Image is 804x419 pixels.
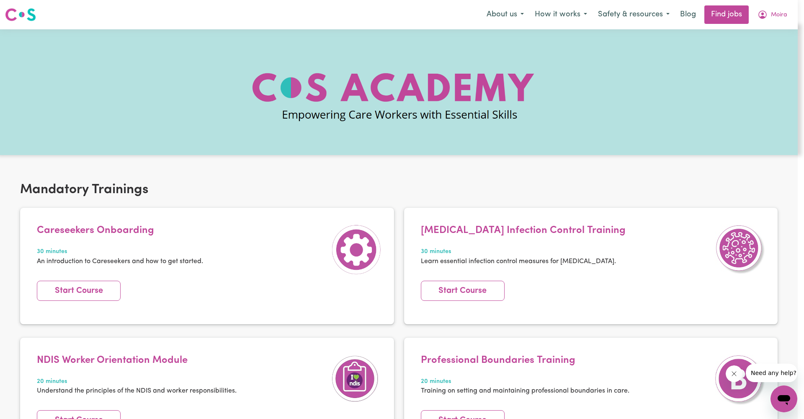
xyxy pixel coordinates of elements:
img: Careseekers logo [5,7,36,22]
a: Careseekers logo [5,5,36,24]
span: 20 minutes [37,377,237,386]
iframe: Close message [726,365,742,382]
p: Understand the principles of the NDIS and worker responsibilities. [37,386,237,396]
button: How it works [529,6,593,23]
span: Moira [771,10,787,20]
a: Find jobs [704,5,749,24]
button: My Account [752,6,793,23]
p: Learn essential infection control measures for [MEDICAL_DATA]. [421,256,626,266]
p: An introduction to Careseekers and how to get started. [37,256,203,266]
span: 30 minutes [37,247,203,256]
iframe: Button to launch messaging window [770,385,797,412]
button: Safety & resources [593,6,675,23]
h4: [MEDICAL_DATA] Infection Control Training [421,225,626,237]
h4: Careseekers Onboarding [37,225,203,237]
span: 30 minutes [421,247,626,256]
a: Start Course [421,281,505,301]
h4: NDIS Worker Orientation Module [37,354,237,367]
h4: Professional Boundaries Training [421,354,629,367]
span: 20 minutes [421,377,629,386]
a: Start Course [37,281,121,301]
button: About us [481,6,529,23]
p: Training on setting and maintaining professional boundaries in care. [421,386,629,396]
iframe: Message from company [746,364,797,382]
h2: Mandatory Trainings [20,182,778,198]
a: Blog [675,5,701,24]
